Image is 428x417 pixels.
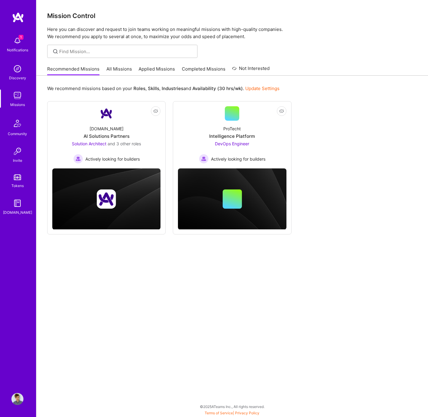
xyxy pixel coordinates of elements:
[12,12,24,23] img: logo
[199,154,209,164] img: Actively looking for builders
[10,393,25,405] a: User Avatar
[90,125,124,132] div: [DOMAIN_NAME]
[73,154,83,164] img: Actively looking for builders
[205,411,233,415] a: Terms of Service
[108,141,141,146] span: and 3 other roles
[52,168,160,230] img: cover
[11,197,23,209] img: guide book
[235,411,259,415] a: Privacy Policy
[162,86,183,91] b: Industries
[178,168,286,230] img: cover
[8,131,27,137] div: Community
[99,106,114,121] img: Company Logo
[192,86,243,91] b: Availability (30 hrs/wk)
[36,399,428,414] div: © 2025 ATeams Inc., All rights reserved.
[209,133,255,139] div: Intelligence Platform
[72,141,106,146] span: Solution Architect
[11,145,23,157] img: Invite
[9,75,26,81] div: Discovery
[13,157,22,164] div: Invite
[153,109,158,113] i: icon EyeClosed
[139,66,175,76] a: Applied Missions
[205,411,259,415] span: |
[279,109,284,113] i: icon EyeClosed
[10,101,25,108] div: Missions
[245,86,280,91] a: Update Settings
[14,174,21,180] img: tokens
[47,26,417,40] p: Here you can discover and request to join teams working on meaningful missions with high-quality ...
[223,125,241,132] div: ProTecht
[11,35,23,47] img: bell
[52,106,160,164] a: Company Logo[DOMAIN_NAME]AI Solutions PartnersSolution Architect and 3 other rolesActively lookin...
[11,63,23,75] img: discovery
[52,48,59,55] i: icon SearchGrey
[211,156,265,162] span: Actively looking for builders
[232,65,270,76] a: Not Interested
[106,66,132,76] a: All Missions
[47,12,417,20] h3: Mission Control
[11,183,24,189] div: Tokens
[178,106,286,164] a: ProTechtIntelligence PlatformDevOps Engineer Actively looking for buildersActively looking for bu...
[97,189,116,209] img: Company logo
[11,89,23,101] img: teamwork
[10,116,25,131] img: Community
[3,209,32,216] div: [DOMAIN_NAME]
[215,141,249,146] span: DevOps Engineer
[59,48,193,55] input: Find Mission...
[11,393,23,405] img: User Avatar
[7,47,28,53] div: Notifications
[19,35,23,40] span: 1
[85,156,140,162] span: Actively looking for builders
[47,66,99,76] a: Recommended Missions
[148,86,159,91] b: Skills
[47,85,280,92] p: We recommend missions based on your , , and .
[182,66,225,76] a: Completed Missions
[133,86,145,91] b: Roles
[84,133,130,139] div: AI Solutions Partners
